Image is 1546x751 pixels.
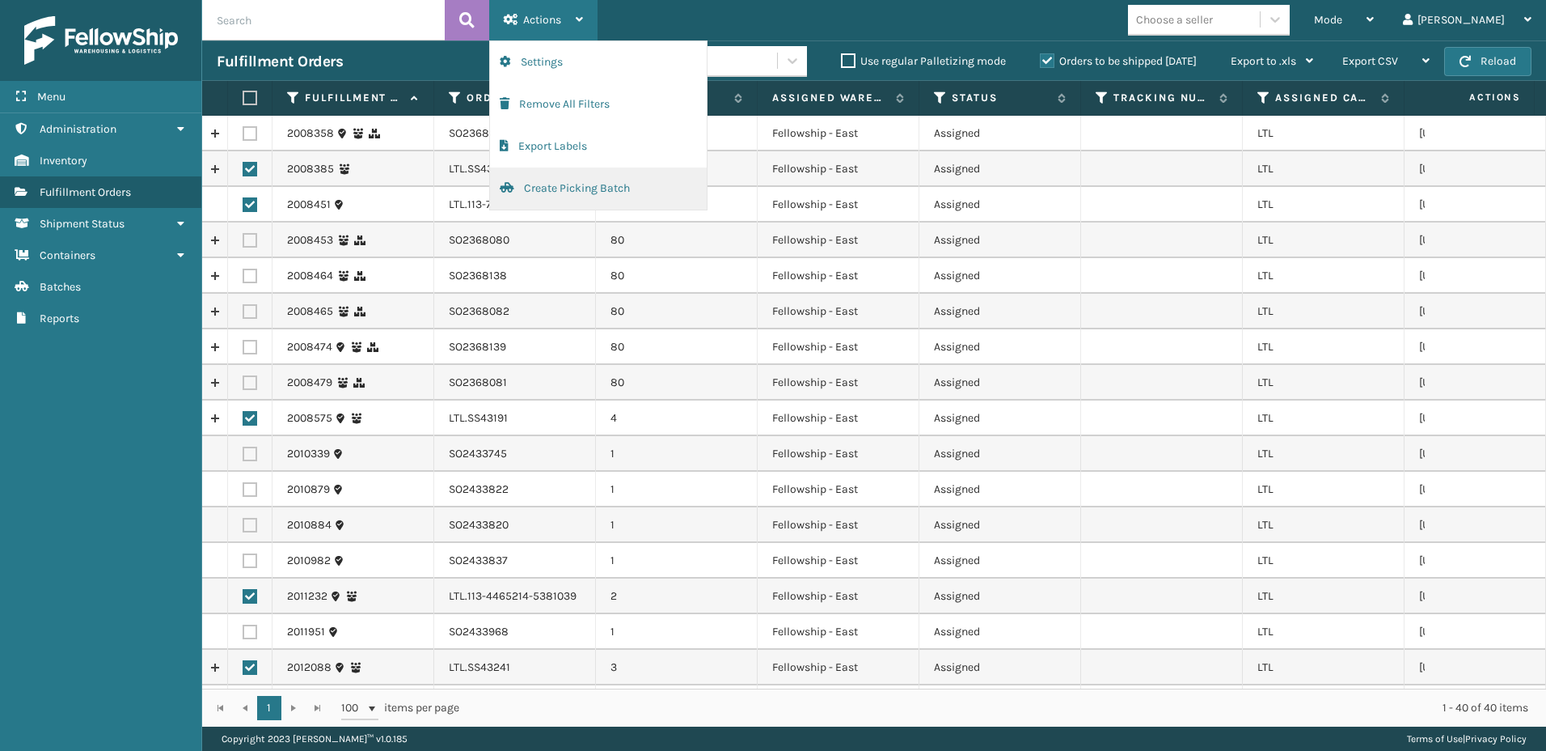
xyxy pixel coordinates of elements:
td: Assigned [919,543,1081,579]
td: Assigned [919,223,1081,258]
div: Choose a seller [1136,11,1213,28]
td: 80 [596,258,758,294]
td: Fellowship - East [758,258,919,294]
td: 1 [596,436,758,472]
td: Assigned [919,294,1081,329]
button: Export Labels [490,125,707,168]
td: LTL [1243,258,1404,294]
label: Fulfillment Order Id [305,91,403,105]
td: Fellowship - East [758,223,919,258]
td: SO2433822 [434,472,596,507]
td: Fellowship - East [758,579,919,614]
td: LTL [1243,579,1404,614]
label: Assigned Carrier Service [1275,91,1373,105]
a: 2008385 [287,161,334,177]
a: 2008358 [287,125,334,142]
label: Use regular Palletizing mode [841,54,1006,68]
td: 2 [596,579,758,614]
td: Assigned [919,116,1081,151]
td: SO2368081 [434,365,596,401]
label: Status [952,91,1050,105]
span: Actions [523,13,561,27]
td: SO2368138 [434,258,596,294]
td: Fellowship - East [758,614,919,650]
a: 2008453 [287,232,333,248]
span: Export CSV [1342,54,1398,68]
label: Order Number [467,91,564,105]
label: Tracking Number [1113,91,1211,105]
button: Remove All Filters [490,83,707,125]
a: 2011232 [287,588,327,605]
td: 1 [596,543,758,579]
a: 2008575 [287,410,332,426]
td: SO2433745 [434,436,596,472]
td: Assigned [919,187,1081,223]
a: Privacy Policy [1465,733,1527,745]
td: LTL [1243,401,1404,436]
td: Fellowship - East [758,294,919,329]
a: 2010982 [287,553,331,569]
td: SO2433968 [434,614,596,650]
span: Containers [40,248,95,262]
td: 1 [596,507,758,543]
td: 4 [596,401,758,436]
button: Reload [1444,47,1531,76]
td: 1 [596,614,758,650]
label: Orders to be shipped [DATE] [1040,54,1197,68]
td: LTL [1243,329,1404,365]
td: 3 [596,650,758,685]
button: Create Picking Batch [490,168,707,210]
td: LTL [1243,507,1404,543]
span: Actions [1418,84,1531,111]
td: Assigned [919,151,1081,187]
td: LTL [1243,187,1404,223]
td: Fellowship - East [758,329,919,365]
a: 2012088 [287,660,332,676]
span: Batches [40,280,81,294]
td: Assigned [919,365,1081,401]
h3: Fulfillment Orders [217,52,343,71]
span: items per page [341,696,459,720]
a: 2008451 [287,197,331,213]
span: Export to .xls [1231,54,1296,68]
a: 1 [257,696,281,720]
td: SO2368139 [434,329,596,365]
td: SO2433820 [434,507,596,543]
td: SO2368140 [434,116,596,151]
td: LTL.SS43189 [434,151,596,187]
img: logo [24,16,178,65]
td: Fellowship - East [758,507,919,543]
td: LTL.SS43241 [434,650,596,685]
a: Terms of Use [1407,733,1463,745]
td: Fellowship - East [758,151,919,187]
td: LTL [1243,685,1404,721]
td: Assigned [919,685,1081,721]
td: Assigned [919,507,1081,543]
td: Fellowship - East [758,401,919,436]
td: LTL [1243,365,1404,401]
td: Fellowship - East [758,685,919,721]
td: Assigned [919,579,1081,614]
span: Administration [40,122,116,136]
span: Shipment Status [40,217,125,231]
td: Assigned [919,436,1081,472]
span: Mode [1314,13,1342,27]
div: 1 - 40 of 40 items [482,700,1528,716]
td: 2 [596,685,758,721]
span: Fulfillment Orders [40,185,131,199]
a: 2010879 [287,482,330,498]
td: 80 [596,329,758,365]
td: LTL [1243,614,1404,650]
td: LTL [1243,543,1404,579]
td: SO2368080 [434,223,596,258]
td: SO2433837 [434,543,596,579]
label: Assigned Warehouse [772,91,888,105]
td: Assigned [919,329,1081,365]
a: 2011951 [287,624,325,640]
td: LTL [1243,436,1404,472]
button: Settings [490,41,707,83]
td: LTL [1243,223,1404,258]
a: 2008474 [287,339,332,355]
td: Fellowship - East [758,436,919,472]
td: 80 [596,223,758,258]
